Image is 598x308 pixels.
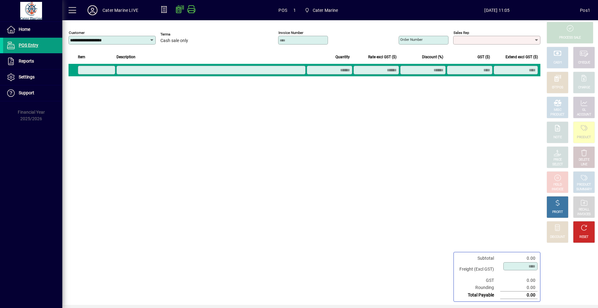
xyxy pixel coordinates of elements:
button: Profile [83,5,102,16]
td: 0.00 [500,291,538,299]
td: Total Payable [456,291,500,299]
span: Cater Marine [313,5,338,15]
div: ACCOUNT [577,112,591,117]
span: Settings [19,74,35,79]
div: RESET [579,235,589,239]
div: SELECT [552,162,563,167]
span: POS Entry [19,43,38,48]
a: Home [3,22,62,37]
div: PRODUCT [577,135,591,140]
td: Rounding [456,284,500,291]
div: DISCOUNT [550,235,565,239]
div: Cater Marine LIVE [102,5,138,15]
mat-label: Invoice number [278,31,303,35]
div: PRICE [553,158,562,162]
span: Cater Marine [302,5,341,16]
mat-label: Customer [69,31,85,35]
div: PROFIT [552,210,563,215]
span: GST ($) [477,54,490,60]
span: Quantity [335,54,350,60]
mat-label: Sales rep [453,31,469,35]
td: Subtotal [456,255,500,262]
span: [DATE] 11:05 [414,5,580,15]
div: CASH [553,60,562,65]
div: HOLD [553,182,562,187]
div: INVOICES [577,212,591,217]
div: MISC [554,108,561,112]
span: Reports [19,59,34,64]
a: Reports [3,54,62,69]
span: Terms [160,32,198,36]
div: GL [582,108,586,112]
div: RECALL [579,207,590,212]
div: Pos1 [580,5,590,15]
div: SUMMARY [576,187,592,192]
span: Item [78,54,85,60]
div: PRODUCT [577,182,591,187]
div: PRODUCT [550,112,564,117]
td: Freight (Excl GST) [456,262,500,277]
a: Settings [3,69,62,85]
span: 1 [293,5,296,15]
span: Cash sale only [160,38,188,43]
span: Support [19,90,34,95]
div: PROCESS SALE [559,36,581,40]
td: 0.00 [500,255,538,262]
td: GST [456,277,500,284]
span: Home [19,27,30,32]
div: NOTE [553,135,562,140]
span: POS [278,5,287,15]
a: Support [3,85,62,101]
span: Rate excl GST ($) [368,54,396,60]
mat-label: Order number [400,37,423,42]
td: 0.00 [500,277,538,284]
div: CHEQUE [578,60,590,65]
div: DELETE [579,158,589,162]
span: Discount (%) [422,54,443,60]
div: INVOICE [552,187,563,192]
div: CHARGE [578,85,590,90]
div: LINE [581,162,587,167]
td: 0.00 [500,284,538,291]
div: EFTPOS [552,85,563,90]
span: Description [116,54,135,60]
span: Extend excl GST ($) [505,54,538,60]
